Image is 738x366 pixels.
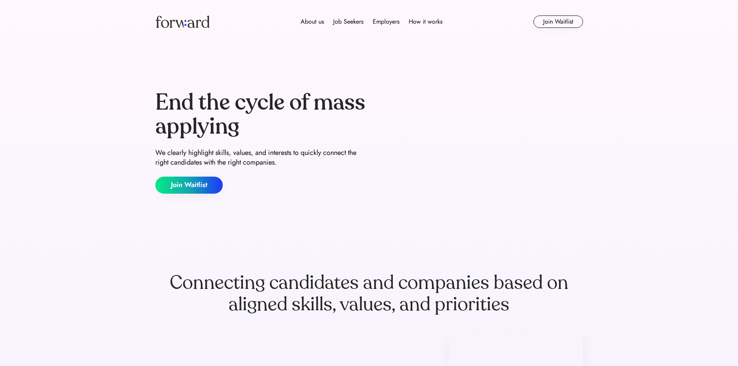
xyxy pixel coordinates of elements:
div: How it works [409,17,442,26]
div: Connecting candidates and companies based on aligned skills, values, and priorities [155,272,583,315]
div: Employers [373,17,399,26]
img: yH5BAEAAAAALAAAAAABAAEAAAIBRAA7 [372,59,583,225]
div: We clearly highlight skills, values, and interests to quickly connect the right candidates with t... [155,148,366,167]
div: About us [301,17,324,26]
button: Join Waitlist [533,15,583,28]
img: Forward logo [155,15,210,28]
div: End the cycle of mass applying [155,91,366,138]
button: Join Waitlist [155,177,223,194]
div: Job Seekers [333,17,363,26]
